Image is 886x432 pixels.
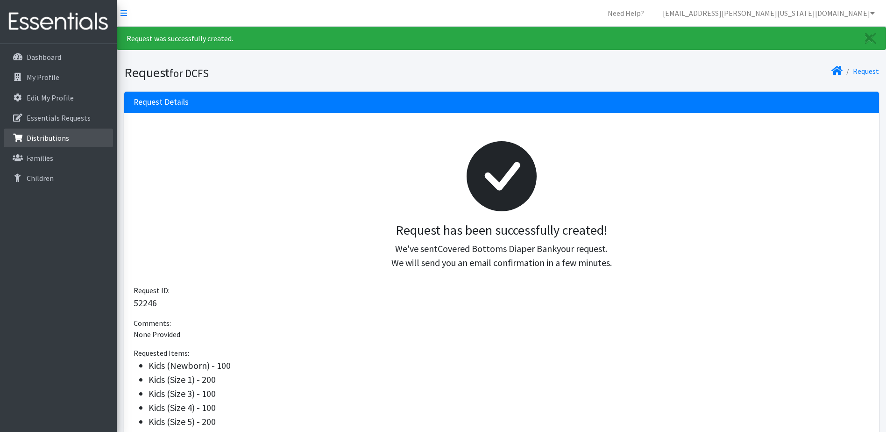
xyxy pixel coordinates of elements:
[27,113,91,122] p: Essentials Requests
[27,72,59,82] p: My Profile
[27,93,74,102] p: Edit My Profile
[149,415,870,429] li: Kids (Size 5) - 200
[117,27,886,50] div: Request was successfully created.
[27,173,54,183] p: Children
[27,153,53,163] p: Families
[141,223,862,238] h3: Request has been successfully created!
[149,373,870,387] li: Kids (Size 1) - 200
[27,133,69,143] p: Distributions
[27,52,61,62] p: Dashboard
[134,318,171,328] span: Comments:
[134,348,189,358] span: Requested Items:
[134,97,189,107] h3: Request Details
[4,88,113,107] a: Edit My Profile
[4,48,113,66] a: Dashboard
[149,359,870,373] li: Kids (Newborn) - 100
[4,149,113,167] a: Families
[4,129,113,147] a: Distributions
[655,4,882,22] a: [EMAIL_ADDRESS][PERSON_NAME][US_STATE][DOMAIN_NAME]
[170,66,209,80] small: for DCFS
[149,401,870,415] li: Kids (Size 4) - 100
[4,6,113,37] img: HumanEssentials
[149,387,870,401] li: Kids (Size 3) - 100
[134,296,870,310] p: 52246
[4,68,113,86] a: My Profile
[4,169,113,187] a: Children
[600,4,652,22] a: Need Help?
[438,243,557,254] span: Covered Bottoms Diaper Bank
[124,65,498,81] h1: Request
[856,27,886,50] a: Close
[141,242,862,270] p: We've sent your request. We will send you an email confirmation in a few minutes.
[134,330,180,339] span: None Provided
[4,108,113,127] a: Essentials Requests
[853,66,879,76] a: Request
[134,286,170,295] span: Request ID:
